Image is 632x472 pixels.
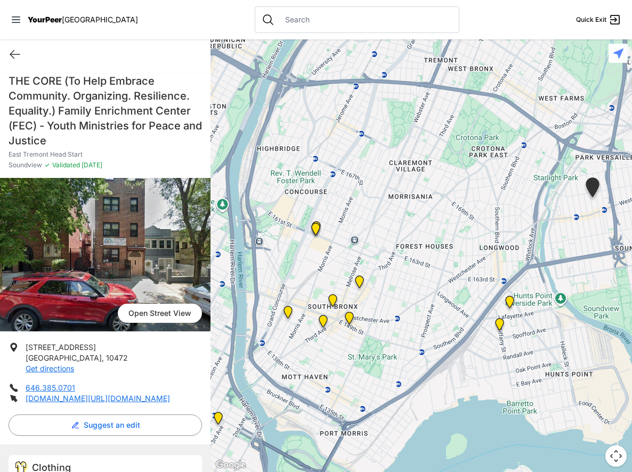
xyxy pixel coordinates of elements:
[584,177,602,201] div: East Tremont Head Start
[326,294,339,311] div: The Bronx
[576,13,621,26] a: Quick Exit
[310,221,323,238] div: Bronx
[26,364,74,373] a: Get directions
[281,306,295,323] div: Harm Reduction Center
[52,161,80,169] span: Validated
[62,15,138,24] span: [GEOGRAPHIC_DATA]
[213,458,248,472] a: Open this area in Google Maps (opens a new window)
[26,394,170,403] a: [DOMAIN_NAME][URL][DOMAIN_NAME]
[213,458,248,472] img: Google
[279,14,452,25] input: Search
[9,414,202,436] button: Suggest an edit
[28,17,138,23] a: YourPeer[GEOGRAPHIC_DATA]
[605,445,627,467] button: Map camera controls
[106,353,128,362] span: 10472
[212,412,225,429] div: Main Location
[576,15,606,24] span: Quick Exit
[26,353,102,362] span: [GEOGRAPHIC_DATA]
[28,15,62,24] span: YourPeer
[80,161,102,169] span: [DATE]
[503,296,516,313] div: Living Room 24-Hour Drop-In Center
[84,420,140,430] span: Suggest an edit
[26,383,75,392] a: 646.385.0701
[9,161,42,169] span: Soundview
[353,275,366,292] div: Bronx Youth Center (BYC)
[309,223,322,240] div: South Bronx NeON Works
[9,74,202,148] h1: THE CORE (To Help Embrace Community. Organizing. Resilience. Equality.) Family Enrichment Center ...
[102,353,104,362] span: ,
[44,161,50,169] span: ✓
[118,304,202,323] span: Open Street View
[26,343,96,352] span: [STREET_ADDRESS]
[343,312,356,329] div: The Bronx Pride Center
[9,150,202,159] p: East Tremont Head Start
